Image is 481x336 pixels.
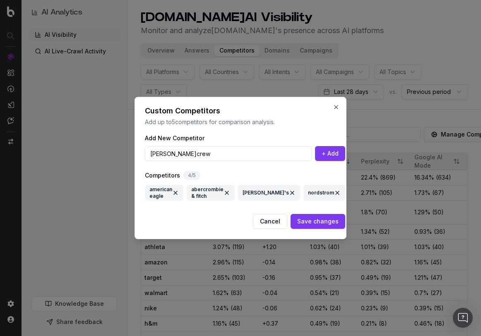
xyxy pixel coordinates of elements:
[315,146,345,161] button: + Add
[308,185,341,200] div: nordstrom
[243,185,296,200] div: [PERSON_NAME]'s
[145,146,312,161] input: Enter competitor name...
[149,185,179,200] div: american eagle
[291,214,345,229] button: Save changes
[183,171,200,180] div: 4 / 5
[253,214,287,229] button: Cancel
[191,185,230,200] div: abercrombie & fitch
[145,107,345,115] h2: Custom Competitors
[145,118,345,126] p: Add up to 5 competitors for comparison analysis.
[145,134,204,142] label: Add New Competitor
[145,171,180,180] label: Competitors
